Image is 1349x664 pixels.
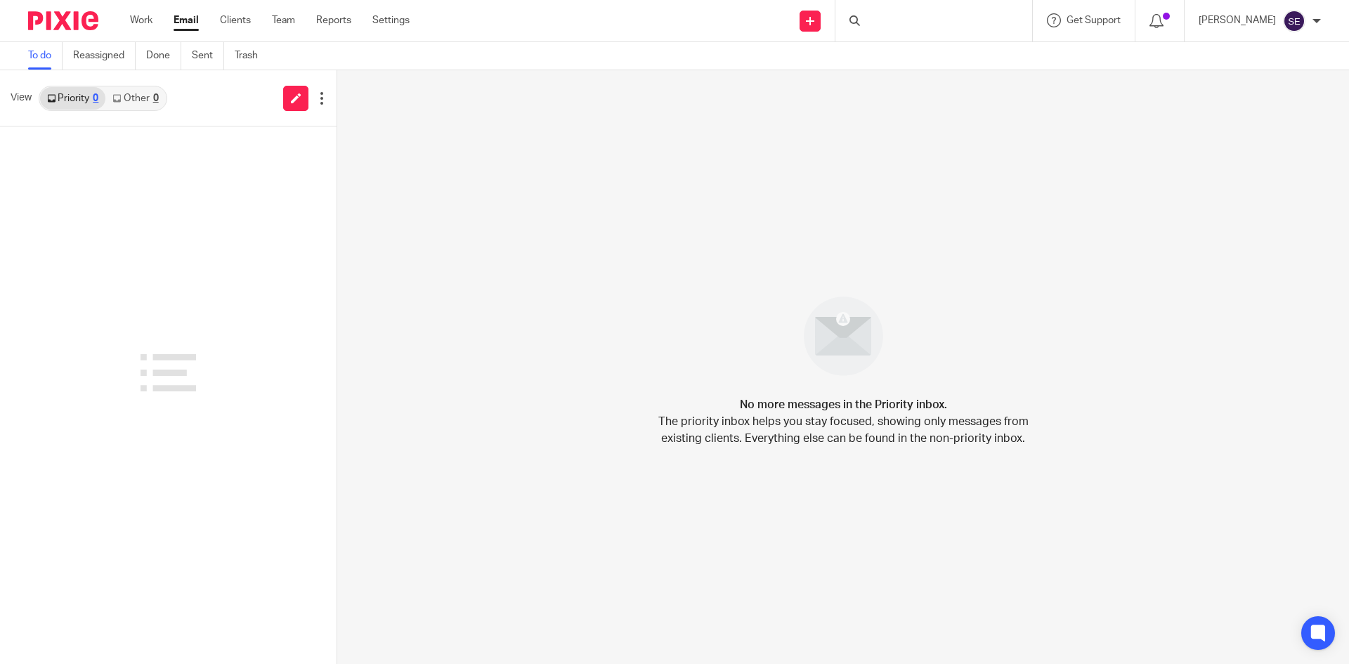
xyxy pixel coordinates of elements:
[795,287,892,385] img: image
[657,413,1029,447] p: The priority inbox helps you stay focused, showing only messages from existing clients. Everythin...
[1283,10,1305,32] img: svg%3E
[146,42,181,70] a: Done
[372,13,410,27] a: Settings
[220,13,251,27] a: Clients
[740,396,947,413] h4: No more messages in the Priority inbox.
[235,42,268,70] a: Trash
[28,42,63,70] a: To do
[28,11,98,30] img: Pixie
[1199,13,1276,27] p: [PERSON_NAME]
[105,87,165,110] a: Other0
[11,91,32,105] span: View
[73,42,136,70] a: Reassigned
[1067,15,1121,25] span: Get Support
[93,93,98,103] div: 0
[153,93,159,103] div: 0
[174,13,199,27] a: Email
[316,13,351,27] a: Reports
[40,87,105,110] a: Priority0
[192,42,224,70] a: Sent
[130,13,152,27] a: Work
[272,13,295,27] a: Team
